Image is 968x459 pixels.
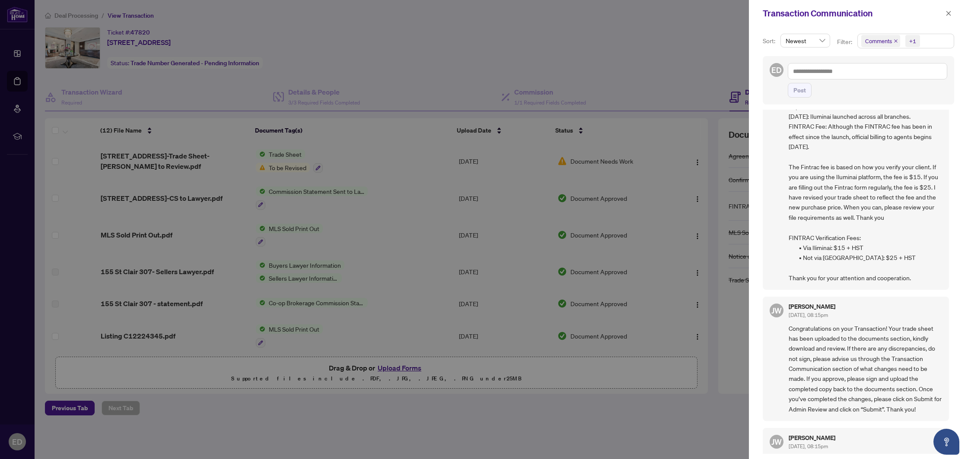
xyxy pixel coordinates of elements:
span: close [946,10,952,16]
span: ED [771,64,782,76]
div: +1 [909,37,916,45]
p: Sort: [763,36,777,46]
h5: [PERSON_NAME] [789,304,835,310]
span: close [894,39,898,43]
span: [DATE], 08:15pm [789,443,828,450]
h5: [PERSON_NAME] [789,435,835,441]
span: Congratulations on your Transaction! Your trade sheet has been uploaded to the documents section,... [789,323,942,414]
p: Filter: [837,37,853,47]
button: Post [788,83,812,98]
span: Newest [786,34,825,47]
span: [DATE], 08:15pm [789,312,828,318]
span: Pls noted that a revised Trade Sheet will be sent with the applicable fee for FINTRAC once the FI... [789,61,942,283]
span: Comments [865,37,892,45]
button: Open asap [933,429,959,455]
span: JW [771,436,782,448]
div: Transaction Communication [763,7,943,20]
span: JW [771,304,782,317]
span: Comments [861,35,900,47]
